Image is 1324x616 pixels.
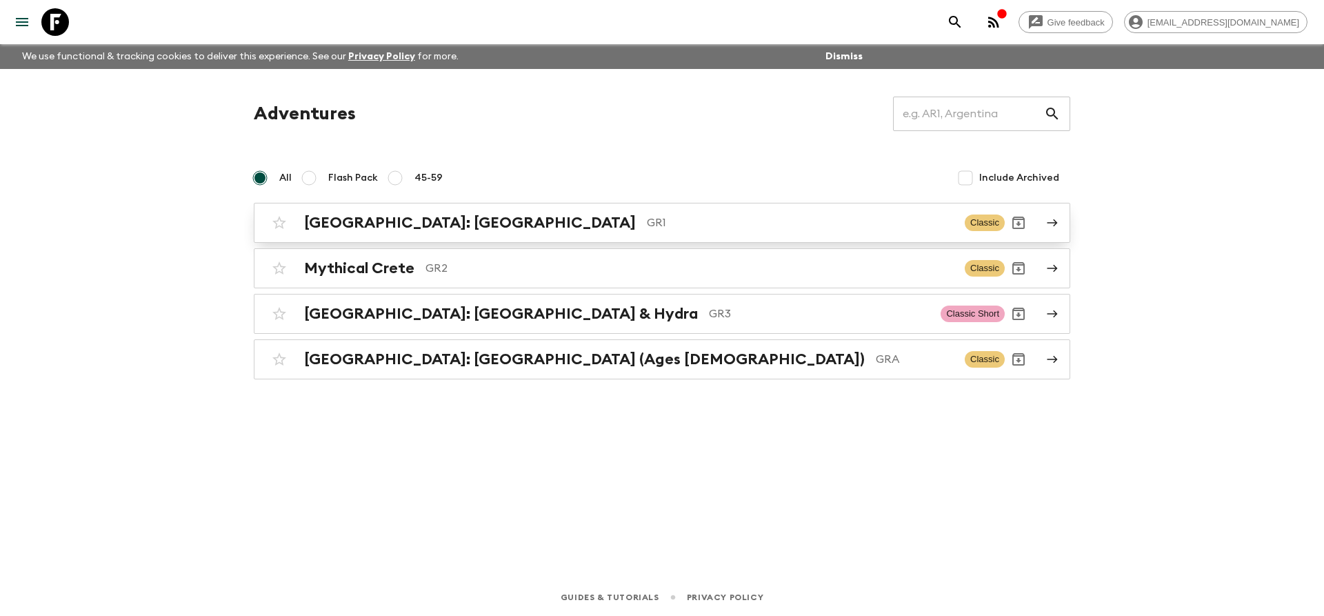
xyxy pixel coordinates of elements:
[304,214,636,232] h2: [GEOGRAPHIC_DATA]: [GEOGRAPHIC_DATA]
[254,248,1070,288] a: Mythical CreteGR2ClassicArchive
[965,215,1005,231] span: Classic
[414,171,443,185] span: 45-59
[304,259,414,277] h2: Mythical Crete
[965,351,1005,368] span: Classic
[709,306,930,322] p: GR3
[1005,255,1032,282] button: Archive
[941,8,969,36] button: search adventures
[979,171,1059,185] span: Include Archived
[647,215,954,231] p: GR1
[1040,17,1112,28] span: Give feedback
[1019,11,1113,33] a: Give feedback
[1140,17,1307,28] span: [EMAIL_ADDRESS][DOMAIN_NAME]
[561,590,659,605] a: Guides & Tutorials
[425,260,954,277] p: GR2
[304,305,698,323] h2: [GEOGRAPHIC_DATA]: [GEOGRAPHIC_DATA] & Hydra
[348,52,415,61] a: Privacy Policy
[254,339,1070,379] a: [GEOGRAPHIC_DATA]: [GEOGRAPHIC_DATA] (Ages [DEMOGRAPHIC_DATA])GRAClassicArchive
[254,203,1070,243] a: [GEOGRAPHIC_DATA]: [GEOGRAPHIC_DATA]GR1ClassicArchive
[876,351,954,368] p: GRA
[822,47,866,66] button: Dismiss
[254,294,1070,334] a: [GEOGRAPHIC_DATA]: [GEOGRAPHIC_DATA] & HydraGR3Classic ShortArchive
[17,44,464,69] p: We use functional & tracking cookies to deliver this experience. See our for more.
[893,95,1044,133] input: e.g. AR1, Argentina
[965,260,1005,277] span: Classic
[687,590,763,605] a: Privacy Policy
[1005,346,1032,373] button: Archive
[304,350,865,368] h2: [GEOGRAPHIC_DATA]: [GEOGRAPHIC_DATA] (Ages [DEMOGRAPHIC_DATA])
[1124,11,1307,33] div: [EMAIL_ADDRESS][DOMAIN_NAME]
[1005,209,1032,237] button: Archive
[1005,300,1032,328] button: Archive
[328,171,378,185] span: Flash Pack
[941,306,1005,322] span: Classic Short
[254,100,356,128] h1: Adventures
[8,8,36,36] button: menu
[279,171,292,185] span: All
